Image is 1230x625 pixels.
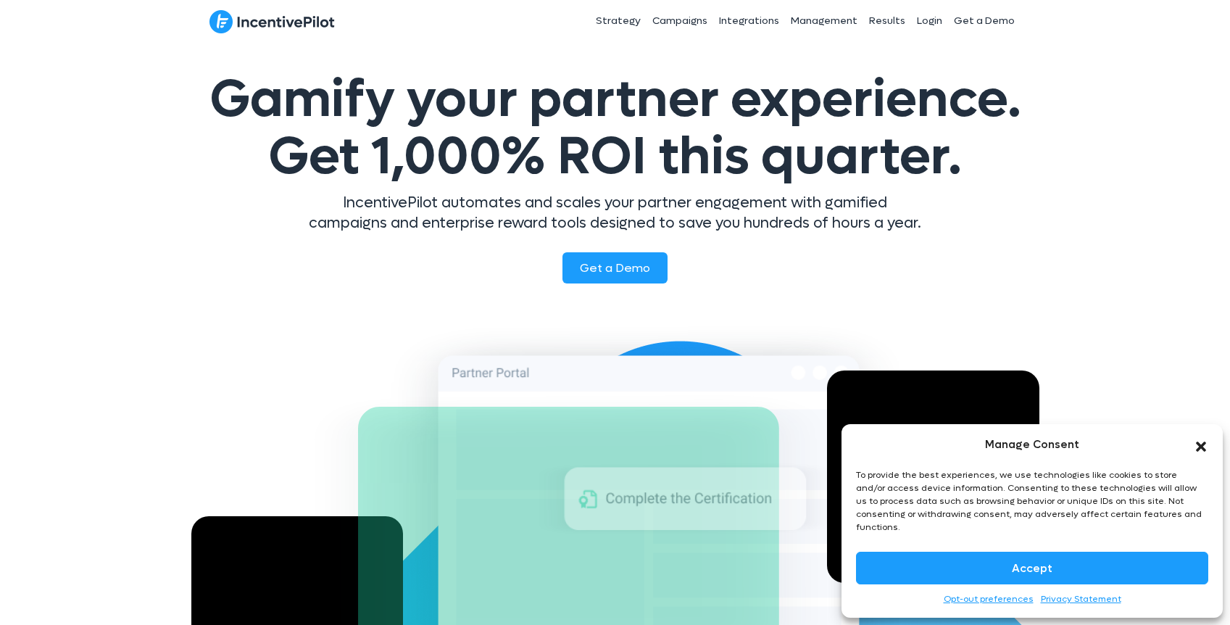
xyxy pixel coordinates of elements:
img: IncentivePilot [209,9,335,34]
button: Accept [856,552,1208,584]
nav: Header Menu [491,3,1021,39]
p: IncentivePilot automates and scales your partner engagement with gamified campaigns and enterpris... [307,193,923,233]
div: Manage Consent [985,435,1079,454]
div: Video Player [827,371,1039,583]
a: Get a Demo [948,3,1021,39]
span: Gamify your partner experience. [209,65,1021,191]
a: Login [911,3,948,39]
a: Management [785,3,863,39]
a: Opt-out preferences [944,592,1034,607]
div: Close dialog [1194,437,1208,452]
a: Integrations [713,3,785,39]
a: Get a Demo [562,252,668,283]
a: Results [863,3,911,39]
span: Get a Demo [580,260,650,276]
a: Privacy Statement [1041,592,1121,607]
a: Strategy [590,3,647,39]
div: To provide the best experiences, we use technologies like cookies to store and/or access device i... [856,468,1207,534]
a: Campaigns [647,3,713,39]
span: Get 1,000% ROI this quarter. [268,123,962,191]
